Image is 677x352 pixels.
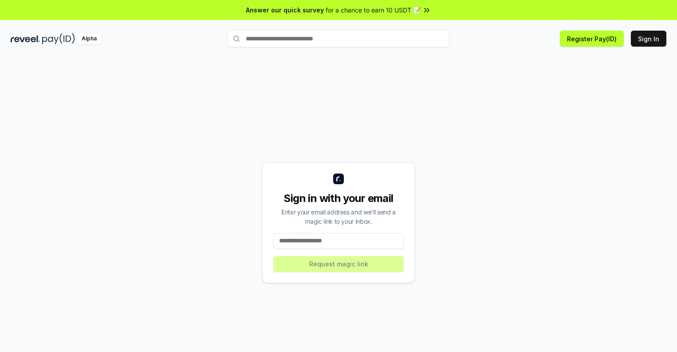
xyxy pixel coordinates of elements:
img: pay_id [42,33,75,44]
button: Sign In [631,31,666,47]
span: Answer our quick survey [246,5,324,15]
button: Register Pay(ID) [560,31,624,47]
img: reveel_dark [11,33,40,44]
div: Enter your email address and we’ll send a magic link to your inbox. [273,207,404,226]
span: for a chance to earn 10 USDT 📝 [326,5,421,15]
div: Sign in with your email [273,191,404,206]
div: Alpha [77,33,102,44]
img: logo_small [333,174,344,184]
